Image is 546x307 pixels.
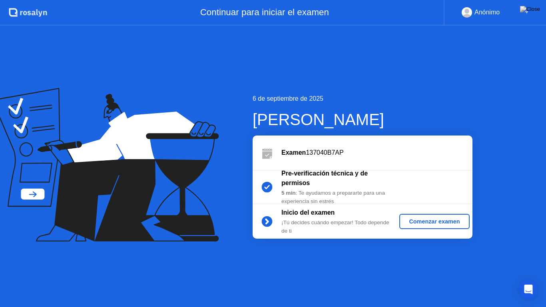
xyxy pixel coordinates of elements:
div: Open Intercom Messenger [519,280,538,299]
img: Close [520,6,540,12]
div: : Te ayudamos a prepararte para una experiencia sin estrés [281,189,397,205]
button: Comenzar examen [399,214,469,229]
div: ¡Tú decides cuándo empezar! Todo depende de ti [281,219,397,235]
div: 137040B7AP [281,148,472,157]
div: [PERSON_NAME] [253,108,472,132]
div: Anónimo [474,7,500,18]
div: 6 de septiembre de 2025 [253,94,472,104]
div: Comenzar examen [403,218,466,225]
b: Pre-verificación técnica y de permisos [281,170,368,186]
b: 5 min [281,190,296,196]
b: Examen [281,149,306,156]
b: Inicio del examen [281,209,335,216]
